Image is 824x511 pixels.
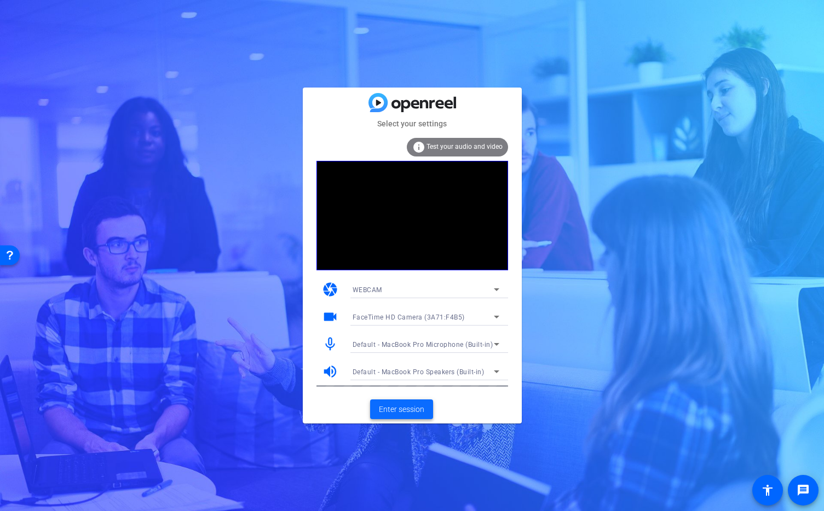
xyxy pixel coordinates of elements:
mat-icon: message [797,484,810,497]
button: Enter session [370,399,433,419]
mat-icon: videocam [322,309,338,325]
span: Enter session [379,404,424,415]
mat-card-subtitle: Select your settings [303,118,522,130]
mat-icon: mic_none [322,336,338,352]
mat-icon: accessibility [761,484,774,497]
span: FaceTime HD Camera (3A71:F4B5) [353,313,465,321]
span: Test your audio and video [427,143,503,150]
mat-icon: info [412,141,425,154]
span: WEBCAM [353,286,382,294]
mat-icon: camera [322,281,338,298]
span: Default - MacBook Pro Microphone (Built-in) [353,341,493,349]
mat-icon: volume_up [322,363,338,380]
span: Default - MacBook Pro Speakers (Built-in) [353,368,485,376]
img: blue-gradient.svg [368,93,456,112]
